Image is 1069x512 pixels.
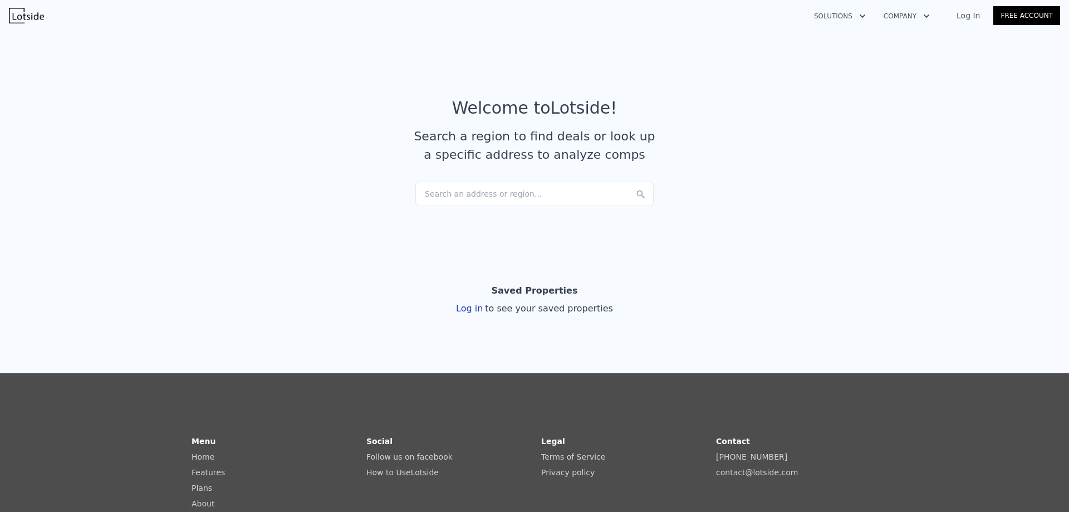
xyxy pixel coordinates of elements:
img: Lotside [9,8,44,23]
div: Log in [456,302,613,315]
span: to see your saved properties [483,303,613,314]
strong: Legal [541,437,565,446]
strong: Contact [716,437,750,446]
div: Search an address or region... [415,182,654,206]
strong: Social [366,437,393,446]
a: Log In [943,10,993,21]
a: contact@lotside.com [716,468,798,477]
strong: Menu [192,437,215,446]
a: Plans [192,484,212,493]
a: Home [192,452,214,461]
a: Free Account [993,6,1060,25]
a: Privacy policy [541,468,595,477]
div: Welcome to Lotside ! [452,98,617,118]
div: Saved Properties [492,280,578,302]
a: Features [192,468,225,477]
a: Terms of Service [541,452,605,461]
a: [PHONE_NUMBER] [716,452,787,461]
button: Company [875,6,939,26]
div: Search a region to find deals or look up a specific address to analyze comps [410,127,659,164]
button: Solutions [805,6,875,26]
a: Follow us on facebook [366,452,453,461]
a: About [192,499,214,508]
a: How to UseLotside [366,468,439,477]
